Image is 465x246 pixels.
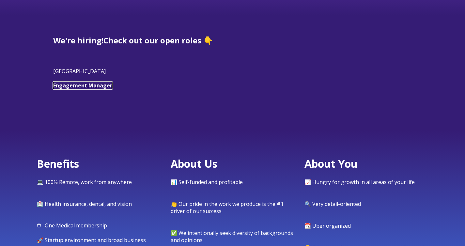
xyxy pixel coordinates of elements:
span: Benefits [37,157,79,171]
a: Engagement Manager [53,82,112,89]
span: ✅ We intentionally seek diversity of backgrounds and opinions [171,229,293,244]
span: 📊 Self-funded and profitable [171,178,243,186]
span: 👏 Our pride in the work we produce is the #1 driver of our success [171,200,284,215]
span: 📈 Hungry for growth in all areas of your life [304,178,415,186]
span: 💻 100% Remote, work from anywhere [37,178,132,186]
span: About You [304,157,358,171]
span: 🏥 Health insurance, dental, and vision [37,200,132,208]
span: We're hiring! [53,35,103,46]
span: 📆 Uber organized [304,222,351,229]
span: Check out our open roles 👇 [103,35,213,46]
span: ⛑ One Medical membership [37,222,107,229]
span: 🔍 Very detail-oriented [304,200,361,208]
span: [GEOGRAPHIC_DATA] [53,68,106,75]
span: About Us [171,157,217,171]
